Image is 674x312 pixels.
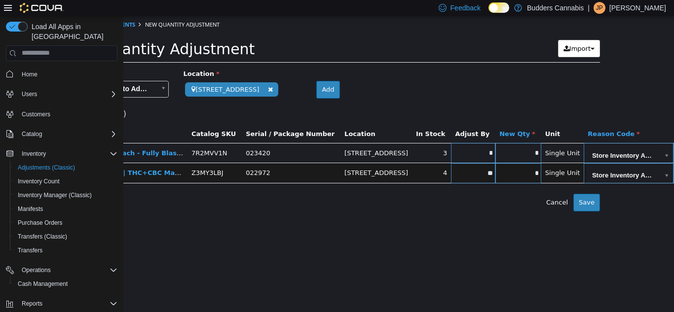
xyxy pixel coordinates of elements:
span: Users [22,90,37,98]
span: Inventory [22,150,46,158]
td: 022972 [118,147,217,168]
a: Transfers [14,244,46,256]
span: Inventory Manager (Classic) [14,189,117,201]
span: Inventory Count [14,175,117,187]
button: Adjustments (Classic) [10,161,121,174]
td: 4 [289,147,328,168]
button: Serial / Package Number [122,113,213,123]
button: Add [193,65,216,83]
p: Budders Cannabis [527,2,584,14]
button: Location [221,113,254,123]
span: [STREET_ADDRESS] [62,67,155,81]
span: Catalog [18,128,117,140]
button: Users [18,88,41,100]
p: [PERSON_NAME] [609,2,666,14]
button: Purchase Orders [10,216,121,230]
button: Reports [2,297,121,311]
a: Store Inventory Audit [463,128,548,147]
button: Home [2,67,121,81]
span: New Qty [376,114,412,122]
button: Import [435,24,477,42]
button: Adjust By [332,113,368,123]
span: Transfers [18,246,42,254]
button: Transfers (Classic) [10,230,121,243]
button: Cancel [417,178,450,196]
button: Catalog [2,127,121,141]
span: Users [18,88,117,100]
td: Z3MY3LBJ [64,147,118,168]
span: Inventory Count [18,177,60,185]
p: | [588,2,590,14]
button: Catalog SKU [68,113,114,123]
button: Inventory [2,147,121,161]
a: Adjustments (Classic) [14,162,79,173]
button: Transfers [10,243,121,257]
span: Inventory Manager (Classic) [18,191,92,199]
button: Reports [18,298,46,310]
span: Purchase Orders [14,217,117,229]
td: 3 [289,127,328,147]
span: Manifests [14,203,117,215]
span: Inventory [18,148,117,160]
span: Store Inventory Audit [463,148,535,168]
span: Reports [22,300,42,308]
span: Feedback [450,3,481,13]
button: Operations [18,264,55,276]
span: Manifests [18,205,43,213]
span: Reason Code [464,114,516,122]
img: Cova [20,3,64,13]
span: Import [446,29,467,36]
button: Users [2,87,121,101]
span: Store Inventory Audit [463,128,535,148]
span: Load All Apps in [GEOGRAPHIC_DATA] [28,22,117,41]
a: Home [18,69,41,80]
span: Home [18,68,117,80]
button: Operations [2,263,121,277]
a: Customers [18,108,54,120]
span: Catalog [22,130,42,138]
button: Catalog [18,128,46,140]
td: 7R2MVV1N [64,127,118,147]
span: Cash Management [18,280,68,288]
span: Purchase Orders [18,219,63,227]
span: Transfers (Classic) [14,231,117,243]
button: Cash Management [10,277,121,291]
span: JP [596,2,603,14]
button: Inventory Manager (Classic) [10,188,121,202]
input: Dark Mode [488,2,509,13]
a: Store Inventory Audit [463,148,548,167]
button: In Stock [293,113,324,123]
span: New Quantity Adjustment [22,5,96,12]
a: Cash Management [14,278,72,290]
span: Cash Management [14,278,117,290]
button: Inventory Count [10,174,121,188]
a: Inventory Manager (Classic) [14,189,96,201]
span: Operations [22,266,51,274]
td: 023420 [118,127,217,147]
button: Manifests [10,202,121,216]
div: Jessica Patterson [594,2,605,14]
span: Reports [18,298,117,310]
a: Purchase Orders [14,217,67,229]
span: Transfers (Classic) [18,233,67,241]
button: Inventory [18,148,50,160]
span: [STREET_ADDRESS] [221,134,285,141]
span: Single Unit [422,134,457,141]
a: Inventory Count [14,175,64,187]
span: Customers [22,110,50,118]
a: Transfers (Classic) [14,231,71,243]
span: Single Unit [422,153,457,161]
button: Unit [422,113,439,123]
span: Transfers [14,244,117,256]
button: Save [450,178,477,196]
a: Manifests [14,203,47,215]
span: Customers [18,108,117,120]
span: [STREET_ADDRESS] [221,153,285,161]
span: Home [22,70,37,78]
span: Adjustments (Classic) [18,164,75,172]
span: Adjustments (Classic) [14,162,117,173]
button: Customers [2,107,121,121]
span: Operations [18,264,117,276]
span: Location [60,54,96,62]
